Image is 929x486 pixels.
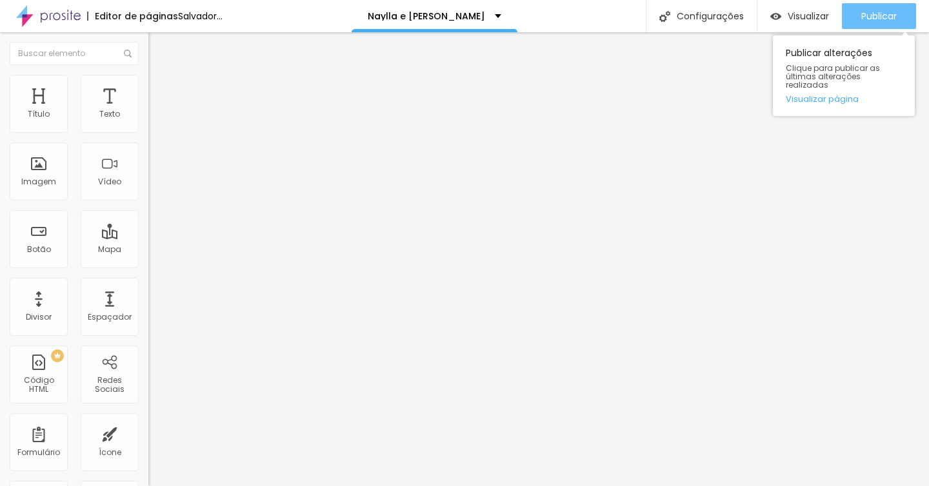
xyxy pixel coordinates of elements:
font: Título [28,108,50,119]
input: Buscar elemento [10,42,139,65]
font: Naylla e [PERSON_NAME] [368,10,485,23]
button: Visualizar [757,3,842,29]
font: Salvador... [178,10,223,23]
font: Visualizar [788,10,829,23]
font: Texto [99,108,120,119]
img: Ícone [124,50,132,57]
font: Mapa [98,244,121,255]
font: Editor de páginas [95,10,178,23]
font: Clique para publicar as últimas alterações realizadas [786,63,880,90]
font: Imagem [21,176,56,187]
button: Publicar [842,3,916,29]
font: Ícone [99,447,121,458]
font: Botão [27,244,51,255]
img: view-1.svg [770,11,781,22]
font: Visualizar página [786,93,859,105]
font: Publicar alterações [786,46,872,59]
img: Ícone [659,11,670,22]
font: Configurações [677,10,744,23]
font: Publicar [861,10,897,23]
font: Redes Sociais [95,374,125,394]
font: Espaçador [88,311,132,322]
font: Formulário [17,447,60,458]
a: Visualizar página [786,95,902,103]
font: Divisor [26,311,52,322]
font: Código HTML [24,374,54,394]
font: Vídeo [98,176,121,187]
